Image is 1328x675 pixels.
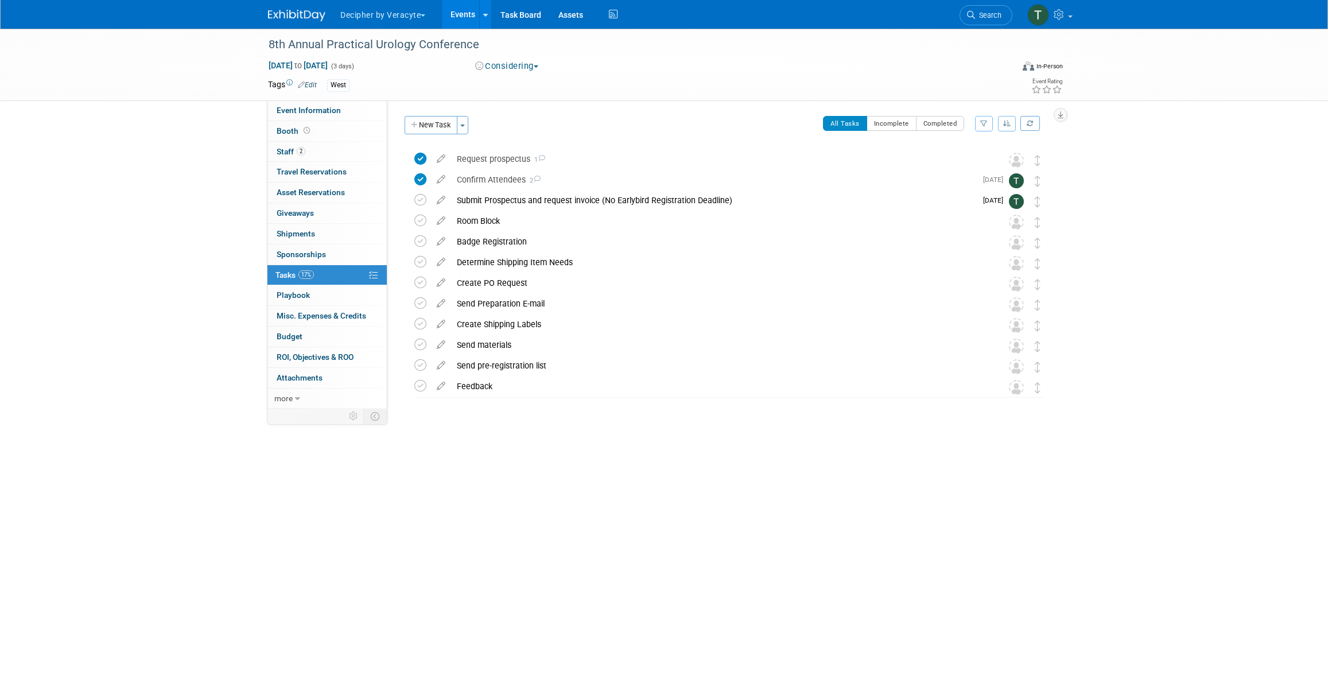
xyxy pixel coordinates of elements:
img: Unassigned [1009,153,1024,168]
span: Sponsorships [277,250,326,259]
img: Format-Inperson.png [1023,61,1034,71]
a: Search [960,5,1012,25]
img: Tony Alvarado [1009,194,1024,209]
a: Travel Reservations [267,162,387,182]
a: ROI, Objectives & ROO [267,347,387,367]
a: Event Information [267,100,387,121]
i: Move task [1035,155,1040,166]
img: Tony Alvarado [1027,4,1049,26]
img: Tony Alvarado [1009,173,1024,188]
a: edit [431,278,451,288]
span: Search [975,11,1001,20]
a: Tasks17% [267,265,387,285]
img: Unassigned [1009,318,1024,333]
span: Travel Reservations [277,167,347,176]
img: Unassigned [1009,339,1024,354]
td: Personalize Event Tab Strip [344,409,364,424]
div: Create Shipping Labels [451,315,986,334]
span: Giveaways [277,208,314,218]
i: Move task [1035,238,1040,249]
a: edit [431,340,451,350]
i: Move task [1035,196,1040,207]
span: 1 [530,156,545,164]
button: Incomplete [867,116,917,131]
div: Determine Shipping Item Needs [451,253,986,272]
a: Shipments [267,224,387,244]
div: Badge Registration [451,232,986,251]
button: New Task [405,116,457,134]
button: Completed [916,116,965,131]
div: Event Rating [1031,79,1062,84]
div: Create PO Request [451,273,986,293]
td: Tags [268,79,317,92]
i: Move task [1035,382,1040,393]
span: 2 [297,147,305,156]
a: edit [431,381,451,391]
span: to [293,61,304,70]
span: more [274,394,293,403]
img: Unassigned [1009,277,1024,292]
div: 8th Annual Practical Urology Conference [265,34,995,55]
i: Move task [1035,217,1040,228]
div: Event Format [945,60,1063,77]
a: edit [431,174,451,185]
td: Toggle Event Tabs [364,409,387,424]
div: West [327,79,350,91]
a: Refresh [1020,116,1040,131]
div: Send materials [451,335,986,355]
a: Booth [267,121,387,141]
a: more [267,389,387,409]
i: Move task [1035,176,1040,187]
span: 17% [298,270,314,279]
img: Unassigned [1009,256,1024,271]
a: edit [431,195,451,205]
i: Move task [1035,300,1040,311]
a: Attachments [267,368,387,388]
div: Send Preparation E-mail [451,294,986,313]
span: [DATE] [983,176,1009,184]
a: edit [431,236,451,247]
a: edit [431,154,451,164]
a: Budget [267,327,387,347]
a: edit [431,257,451,267]
span: Attachments [277,373,323,382]
span: ROI, Objectives & ROO [277,352,354,362]
span: Playbook [277,290,310,300]
button: All Tasks [823,116,867,131]
a: edit [431,360,451,371]
div: Request prospectus [451,149,986,169]
span: (3 days) [330,63,354,70]
img: Unassigned [1009,359,1024,374]
div: Send pre-registration list [451,356,986,375]
img: Unassigned [1009,235,1024,250]
a: edit [431,216,451,226]
span: Budget [277,332,302,341]
span: Tasks [275,270,314,280]
a: Edit [298,81,317,89]
a: Staff2 [267,142,387,162]
a: edit [431,319,451,329]
div: Confirm Attendees [451,170,976,189]
div: Submit Prospectus and request invoice (No Earlybird Registration Deadline) [451,191,976,210]
img: Unassigned [1009,297,1024,312]
i: Move task [1035,320,1040,331]
span: Shipments [277,229,315,238]
i: Move task [1035,341,1040,352]
span: Misc. Expenses & Credits [277,311,366,320]
div: In-Person [1036,62,1063,71]
span: Event Information [277,106,341,115]
a: Giveaways [267,203,387,223]
i: Move task [1035,258,1040,269]
div: Feedback [451,377,986,396]
button: Considering [471,60,543,72]
img: ExhibitDay [268,10,325,21]
span: Booth [277,126,312,135]
img: Unassigned [1009,215,1024,230]
i: Move task [1035,279,1040,290]
span: 2 [526,177,541,184]
span: Staff [277,147,305,156]
a: Sponsorships [267,245,387,265]
a: Misc. Expenses & Credits [267,306,387,326]
a: edit [431,298,451,309]
a: Asset Reservations [267,183,387,203]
